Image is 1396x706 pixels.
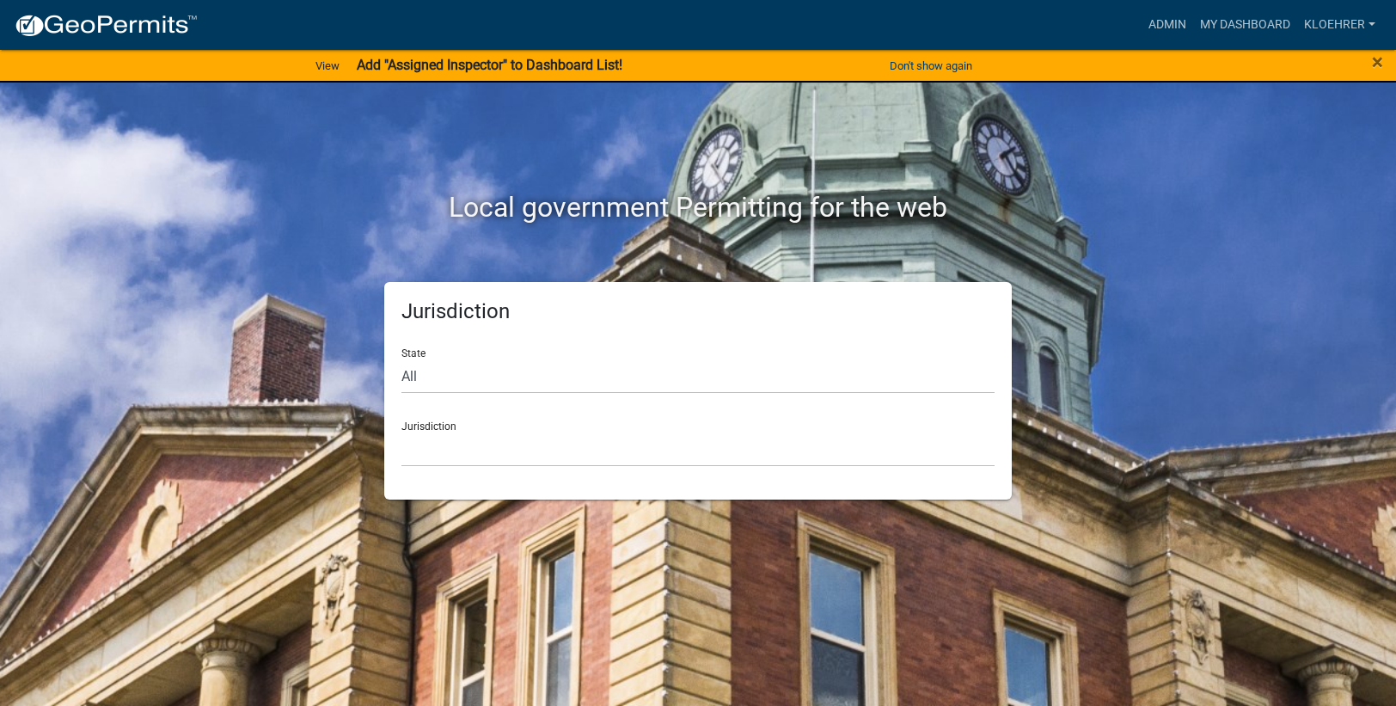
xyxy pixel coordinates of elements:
strong: Add "Assigned Inspector" to Dashboard List! [357,57,622,73]
span: × [1372,50,1383,74]
h2: Local government Permitting for the web [221,191,1175,224]
a: Admin [1142,9,1193,41]
a: View [309,52,346,80]
h5: Jurisdiction [401,299,995,324]
a: kloehrer [1297,9,1382,41]
button: Close [1372,52,1383,72]
a: My Dashboard [1193,9,1297,41]
button: Don't show again [883,52,979,80]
